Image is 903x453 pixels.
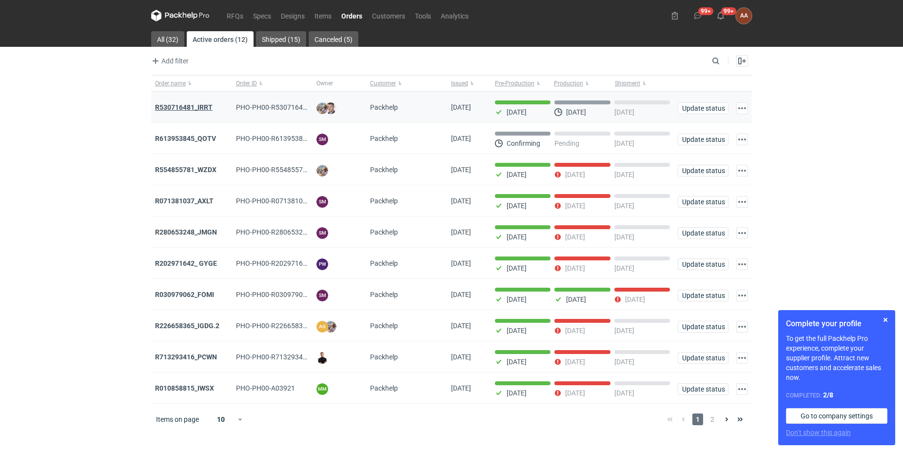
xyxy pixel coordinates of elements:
p: [DATE] [566,108,586,116]
span: Packhelp [370,103,398,111]
figcaption: PW [316,258,328,270]
img: Michał Palasek [316,102,328,114]
span: Items on page [156,414,199,424]
p: [DATE] [566,295,586,303]
span: Update status [682,323,724,330]
div: Completed: [786,390,887,400]
img: Michał Palasek [325,321,336,333]
figcaption: AG [316,321,328,333]
span: PHO-PH00-R071381037_AXLT [236,197,329,205]
a: R202971642_ GYGE [155,259,217,267]
a: R613953845_QOTV [155,135,216,142]
p: [DATE] [507,358,527,366]
button: Update status [678,352,728,364]
p: [DATE] [565,233,585,241]
span: 17/05/2024 [451,228,471,236]
span: PHO-PH00-R202971642_-GYGE [236,259,333,267]
a: Orders [336,10,367,21]
div: Agnieszka Andrzejewska [736,8,752,24]
a: R226658365_IGDG.2 [155,322,219,330]
a: Items [310,10,336,21]
span: Update status [682,386,724,393]
img: Tomasz Kubiak [316,352,328,364]
button: Actions [736,321,748,333]
a: Shipped (15) [256,31,306,47]
figcaption: SM [316,227,328,239]
span: Update status [682,136,724,143]
button: Don’t show this again [786,428,851,437]
a: R530716481_IRRT [155,103,213,111]
span: Packhelp [370,135,398,142]
span: Production [554,79,583,87]
p: [DATE] [614,139,634,147]
button: Order ID [232,76,313,91]
a: Designs [276,10,310,21]
button: Pre-Production [491,76,552,91]
p: [DATE] [507,327,527,335]
span: 31/07/2025 [451,103,471,111]
button: Actions [736,227,748,239]
span: 16/10/2024 [451,166,471,174]
span: Order ID [236,79,257,87]
button: Update status [678,258,728,270]
img: Maciej Sikora [325,102,336,114]
p: [DATE] [565,327,585,335]
span: 2 [707,414,718,425]
button: Actions [736,134,748,145]
a: Go to company settings [786,408,887,424]
button: Update status [678,227,728,239]
span: Shipment [615,79,640,87]
span: Packhelp [370,197,398,205]
p: [DATE] [507,233,527,241]
button: Issued [447,76,491,91]
button: Actions [736,258,748,270]
button: Customer [366,76,447,91]
span: Update status [682,105,724,112]
span: PHO-PH00-A03921 [236,384,295,392]
p: [DATE] [614,358,634,366]
strong: R010858815_IWSX [155,384,214,392]
span: PHO-PH00-R613953845_QOTV [236,135,332,142]
button: Actions [736,102,748,114]
a: R071381037_AXLT [155,197,214,205]
figcaption: SM [316,290,328,301]
p: Confirming [507,139,540,147]
span: Packhelp [370,259,398,267]
span: Packhelp [370,353,398,361]
button: 99+ [690,8,706,23]
span: Packhelp [370,322,398,330]
p: [DATE] [507,108,527,116]
a: Specs [248,10,276,21]
a: R030979062_FOMI [155,291,214,298]
a: All (32) [151,31,184,47]
p: [DATE] [507,264,527,272]
p: Pending [554,139,579,147]
button: Update status [678,383,728,395]
span: 12/10/2023 [451,353,471,361]
figcaption: SM [316,196,328,208]
button: Shipment [613,76,674,91]
span: Update status [682,167,724,174]
span: 1 [692,414,703,425]
img: Michał Palasek [316,165,328,177]
span: PHO-PH00-R713293416_PCWN [236,353,333,361]
h1: Complete your profile [786,318,887,330]
button: Order name [151,76,232,91]
strong: R280653248_JMGN [155,228,217,236]
a: R554855781_WZDX [155,166,216,174]
p: [DATE] [614,233,634,241]
a: Active orders (12) [187,31,254,47]
span: Packhelp [370,291,398,298]
span: 12/10/2023 [451,322,471,330]
strong: R713293416_PCWN [155,353,217,361]
button: Actions [736,196,748,208]
button: AA [736,8,752,24]
figcaption: SM [316,134,328,145]
span: Packhelp [370,228,398,236]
